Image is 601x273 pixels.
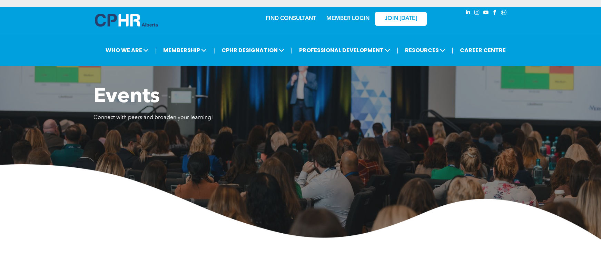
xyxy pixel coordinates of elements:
li: | [291,43,293,57]
a: JOIN [DATE] [375,12,427,26]
a: linkedin [464,9,472,18]
img: A blue and white logo for cp alberta [95,14,158,27]
li: | [155,43,157,57]
span: JOIN [DATE] [385,16,417,22]
a: facebook [491,9,499,18]
span: Events [93,87,160,107]
a: Social network [500,9,508,18]
a: instagram [473,9,481,18]
span: PROFESSIONAL DEVELOPMENT [297,44,392,57]
li: | [213,43,215,57]
span: MEMBERSHIP [161,44,209,57]
span: CPHR DESIGNATION [219,44,286,57]
span: Connect with peers and broaden your learning! [93,115,213,120]
span: RESOURCES [403,44,447,57]
a: youtube [482,9,490,18]
a: CAREER CENTRE [458,44,508,57]
li: | [452,43,454,57]
span: WHO WE ARE [104,44,151,57]
a: MEMBER LOGIN [326,16,370,21]
a: FIND CONSULTANT [266,16,316,21]
li: | [397,43,398,57]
